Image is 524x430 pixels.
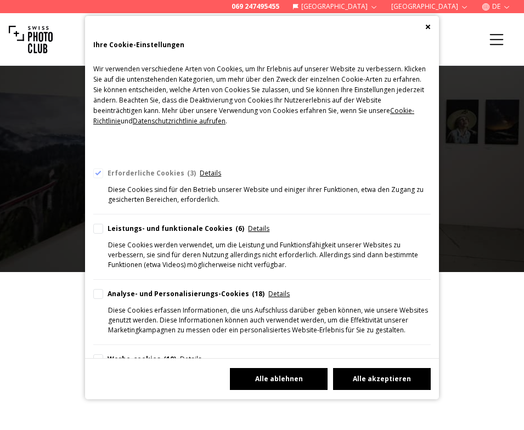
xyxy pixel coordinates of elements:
[425,24,431,30] button: Close
[180,354,201,364] span: Details
[93,38,431,52] h2: Ihre Cookie-Einstellungen
[248,224,269,234] span: Details
[93,106,414,126] span: Cookie-Richtlinie
[108,305,431,335] div: Diese Cookies erfassen Informationen, die uns Aufschluss darüber geben können, wie unsere Website...
[108,354,176,364] div: Werbe-cookies
[164,354,176,364] div: 10
[108,185,431,205] div: Diese Cookies sind für den Betrieb unserer Website und einiger ihrer Funktionen, etwa den Zugang ...
[235,224,244,234] div: 6
[108,289,264,299] div: Analyse- und Personalisierungs-Cookies
[93,64,431,143] p: Wir verwenden verschiedene Arten von Cookies, um Ihr Erlebnis auf unserer Website zu verbessern. ...
[108,240,431,270] div: Diese Cookies werden verwendet, um die Leistung und Funktionsfähigkeit unserer Websites zu verbes...
[108,168,196,178] div: Erforderliche Cookies
[200,168,221,178] span: Details
[187,168,196,178] div: 3
[252,289,264,299] div: 18
[230,368,328,390] button: Alle ablehnen
[268,289,290,299] span: Details
[133,116,226,126] span: Datenschutzrichtlinie aufrufen
[108,224,244,234] div: Leistungs- und funktionale Cookies
[333,368,431,390] button: Alle akzeptieren
[85,16,439,399] div: Cookie Consent Preferences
